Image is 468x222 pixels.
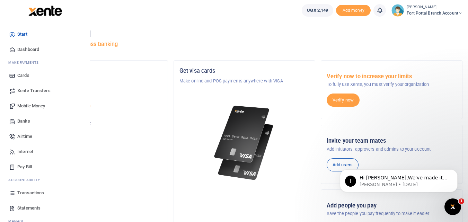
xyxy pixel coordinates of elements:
li: Ac [6,175,84,185]
a: Add money [336,7,371,12]
span: Transactions [17,189,44,196]
span: countability [14,177,40,183]
h5: Welcome to better business banking [26,41,462,48]
small: [PERSON_NAME] [407,5,462,10]
span: Internet [17,148,33,155]
span: Start [17,31,27,38]
span: Cards [17,72,29,79]
li: Wallet ballance [299,4,336,17]
a: Verify now [327,94,360,107]
p: Add initiators, approvers and admins to your account [327,146,457,153]
a: Statements [6,201,84,216]
span: Fort Portal Branch Account [407,10,462,16]
h5: Get visa cards [179,68,309,74]
img: logo-large [28,6,62,16]
a: Xente Transfers [6,83,84,98]
a: Transactions [6,185,84,201]
a: Airtime [6,129,84,144]
span: Add money [336,5,371,16]
a: Add users [327,158,359,171]
li: M [6,57,84,68]
h5: Account [32,94,162,101]
img: xente-_physical_cards.png [212,101,277,185]
span: Statements [17,205,41,212]
p: Save the people you pay frequently to make it easier [327,210,457,217]
a: Dashboard [6,42,84,57]
span: UGX 2,149 [307,7,328,14]
h5: Organization [32,68,162,74]
iframe: Intercom live chat [444,198,461,215]
iframe: Intercom notifications message [329,155,468,203]
a: Mobile Money [6,98,84,114]
span: Airtime [17,133,32,140]
p: Tugende Limited [32,78,162,85]
h5: UGX 2,149 [32,128,162,135]
a: Start [6,27,84,42]
h5: Invite your team mates [327,137,457,144]
span: Dashboard [17,46,39,53]
a: logo-small logo-large logo-large [28,8,62,13]
h5: Add people you pay [327,202,457,209]
p: Fort Portal Branch Account [32,105,162,112]
p: Make online and POS payments anywhere with VISA [179,78,309,85]
a: Banks [6,114,84,129]
a: profile-user [PERSON_NAME] Fort Portal Branch Account [391,4,462,17]
span: Xente Transfers [17,87,51,94]
span: 1 [459,198,464,204]
a: Internet [6,144,84,159]
li: Toup your wallet [336,5,371,16]
h5: Verify now to increase your limits [327,73,457,80]
p: To fully use Xente, you must verify your organization [327,81,457,88]
h4: Hello [PERSON_NAME] [26,30,462,37]
img: profile-user [391,4,404,17]
a: Cards [6,68,84,83]
a: UGX 2,149 [302,4,333,17]
a: Pay Bill [6,159,84,175]
span: ake Payments [12,60,39,65]
span: Pay Bill [17,163,32,170]
p: Your current account balance [32,120,162,127]
span: Mobile Money [17,103,45,109]
span: Banks [17,118,30,125]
